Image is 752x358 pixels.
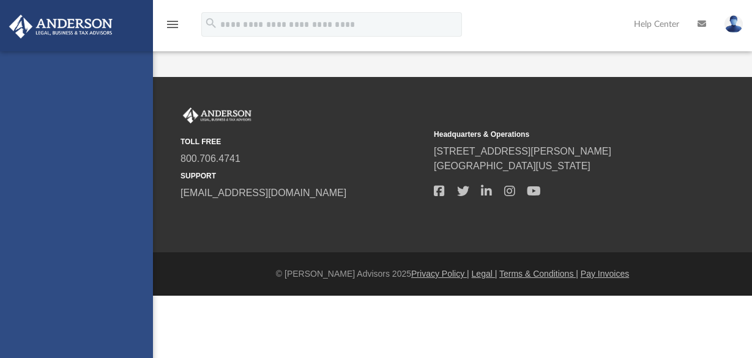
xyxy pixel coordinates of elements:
a: Legal | [472,269,497,279]
a: 800.706.4741 [181,153,240,164]
a: [GEOGRAPHIC_DATA][US_STATE] [434,161,590,171]
small: SUPPORT [181,170,425,181]
small: TOLL FREE [181,136,425,147]
a: Privacy Policy | [411,269,469,279]
img: User Pic [724,15,743,33]
i: search [204,16,218,30]
div: © [PERSON_NAME] Advisors 2025 [153,268,752,280]
a: menu [165,23,180,32]
img: Anderson Advisors Platinum Portal [6,15,116,38]
a: Pay Invoices [581,269,629,279]
img: Anderson Advisors Platinum Portal [181,108,254,123]
a: [STREET_ADDRESS][PERSON_NAME] [434,146,611,156]
small: Headquarters & Operations [434,129,679,140]
i: menu [165,17,180,32]
a: [EMAIL_ADDRESS][DOMAIN_NAME] [181,188,346,198]
a: Terms & Conditions | [499,269,578,279]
